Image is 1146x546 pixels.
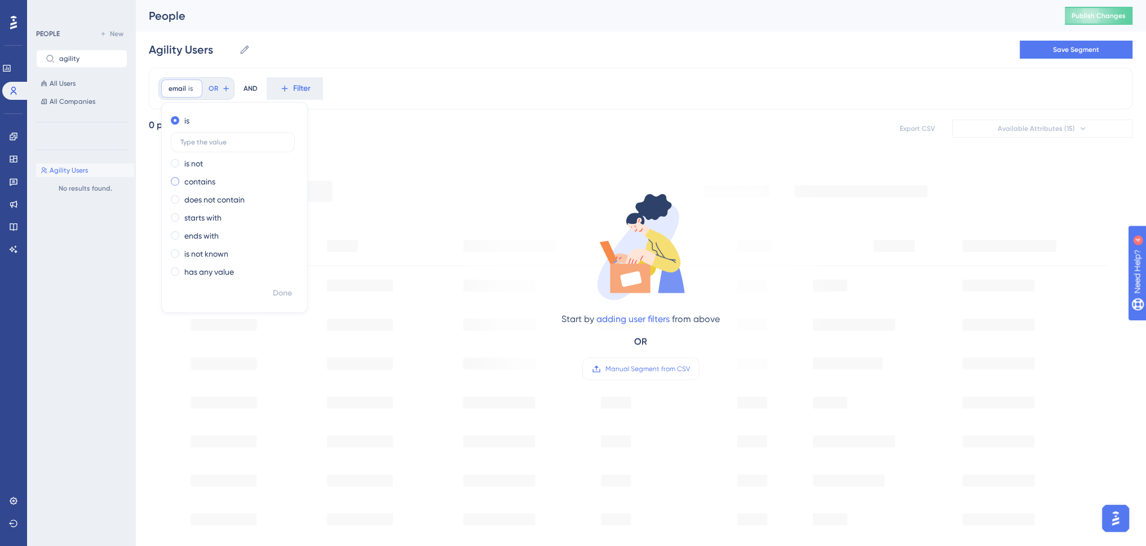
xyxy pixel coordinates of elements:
[889,120,945,138] button: Export CSV
[207,80,232,98] button: OR
[36,95,127,108] button: All Companies
[184,114,189,127] label: is
[149,8,1037,24] div: People
[1072,11,1126,20] span: Publish Changes
[900,124,935,133] span: Export CSV
[998,124,1075,133] span: Available Attributes (15)
[188,84,193,93] span: is
[184,229,219,243] label: ends with
[184,157,203,170] label: is not
[184,193,245,206] label: does not contain
[209,84,218,93] span: OR
[561,312,720,326] div: Start by from above
[605,364,690,373] span: Manual Segment from CSV
[273,287,292,300] span: Done
[169,84,186,93] span: email
[26,3,70,16] span: Need Help?
[50,79,76,88] span: All Users
[1065,7,1132,25] button: Publish Changes
[244,77,258,100] div: AND
[1020,41,1132,59] button: Save Segment
[149,118,186,132] div: 0 people
[184,247,228,261] label: is not known
[36,164,134,177] button: Agility Users
[596,314,670,324] a: adding user filters
[184,175,215,188] label: contains
[36,29,60,38] div: PEOPLE
[267,77,323,100] button: Filter
[50,166,88,175] span: Agility Users
[110,29,123,38] span: New
[634,335,647,349] div: OR
[180,138,285,146] input: Type the value
[50,97,95,106] span: All Companies
[36,182,134,195] div: No results found.
[293,82,311,95] span: Filter
[78,6,82,15] div: 4
[96,27,127,41] button: New
[184,211,222,224] label: starts with
[184,265,234,279] label: has any value
[952,120,1132,138] button: Available Attributes (15)
[267,283,298,303] button: Done
[36,77,127,90] button: All Users
[149,42,234,58] input: Segment Name
[1099,501,1132,535] iframe: UserGuiding AI Assistant Launcher
[59,55,118,63] input: Search
[1053,45,1099,54] span: Save Segment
